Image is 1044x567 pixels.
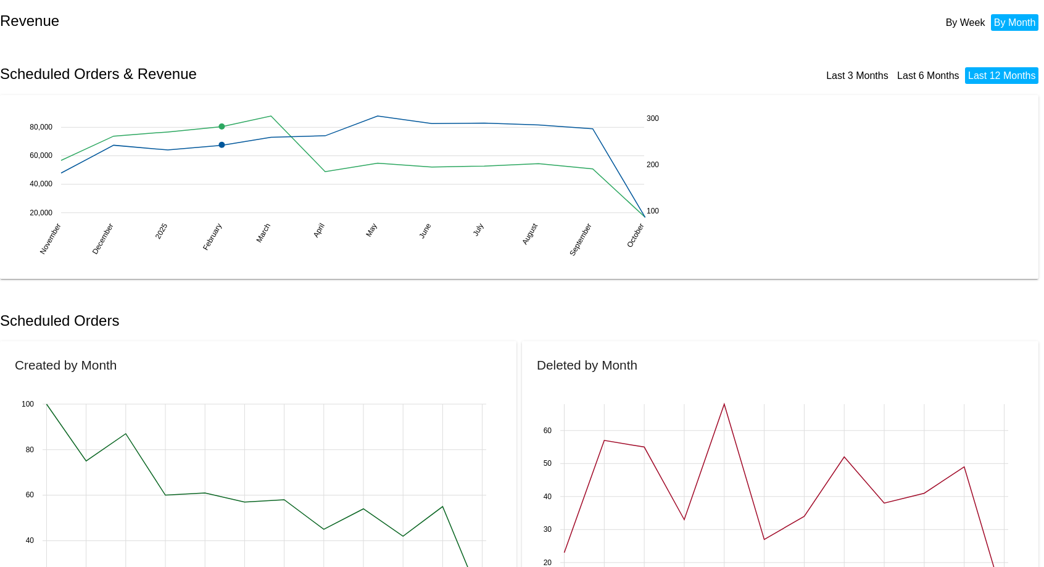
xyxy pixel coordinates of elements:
text: February [201,221,223,252]
text: March [254,221,272,244]
text: October [625,221,645,249]
text: August [520,221,539,246]
li: By Month [991,14,1039,31]
text: September [568,221,593,257]
text: 200 [647,160,659,169]
text: 30 [544,526,552,534]
text: 300 [647,114,659,122]
text: 20 [544,558,552,567]
text: 60 [26,491,35,500]
text: 50 [544,460,552,468]
text: 60 [544,426,552,435]
text: December [91,221,115,255]
text: 60,000 [30,151,52,160]
text: 100 [647,207,659,215]
text: July [471,221,486,237]
text: May [364,221,378,238]
text: June [417,221,433,240]
a: Last 6 Months [897,70,959,81]
a: Last 3 Months [826,70,889,81]
text: 80,000 [30,123,52,131]
text: 40 [26,537,35,545]
text: November [38,221,63,255]
text: 2025 [154,221,170,240]
text: 100 [22,400,34,408]
li: By Week [943,14,988,31]
text: April [312,221,326,239]
text: 40 [544,492,552,501]
h2: Created by Month [15,358,117,372]
text: 20,000 [30,208,52,217]
h2: Deleted by Month [537,358,637,372]
text: 40,000 [30,180,52,188]
a: Last 12 Months [968,70,1035,81]
text: 80 [26,445,35,454]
